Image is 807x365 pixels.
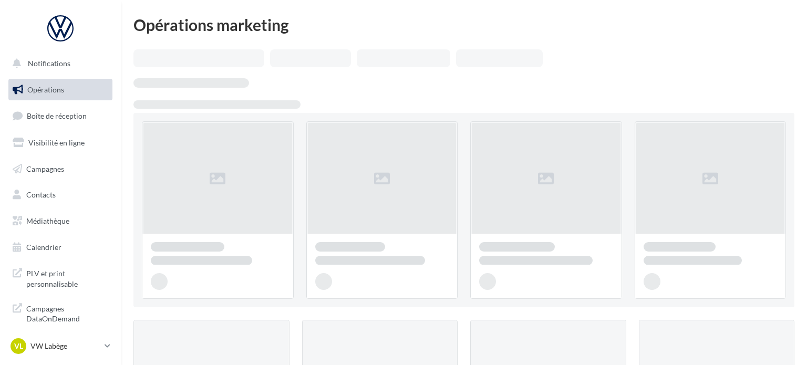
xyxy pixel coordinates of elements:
[26,190,56,199] span: Contacts
[6,184,115,206] a: Contacts
[6,79,115,101] a: Opérations
[133,17,794,33] div: Opérations marketing
[28,138,85,147] span: Visibilité en ligne
[27,85,64,94] span: Opérations
[26,266,108,289] span: PLV et print personnalisable
[27,111,87,120] span: Boîte de réception
[6,158,115,180] a: Campagnes
[6,132,115,154] a: Visibilité en ligne
[8,336,112,356] a: VL VW Labège
[26,301,108,324] span: Campagnes DataOnDemand
[6,105,115,127] a: Boîte de réception
[6,236,115,258] a: Calendrier
[6,297,115,328] a: Campagnes DataOnDemand
[30,341,100,351] p: VW Labège
[14,341,23,351] span: VL
[26,216,69,225] span: Médiathèque
[6,53,110,75] button: Notifications
[26,164,64,173] span: Campagnes
[6,210,115,232] a: Médiathèque
[26,243,61,252] span: Calendrier
[6,262,115,293] a: PLV et print personnalisable
[28,59,70,68] span: Notifications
